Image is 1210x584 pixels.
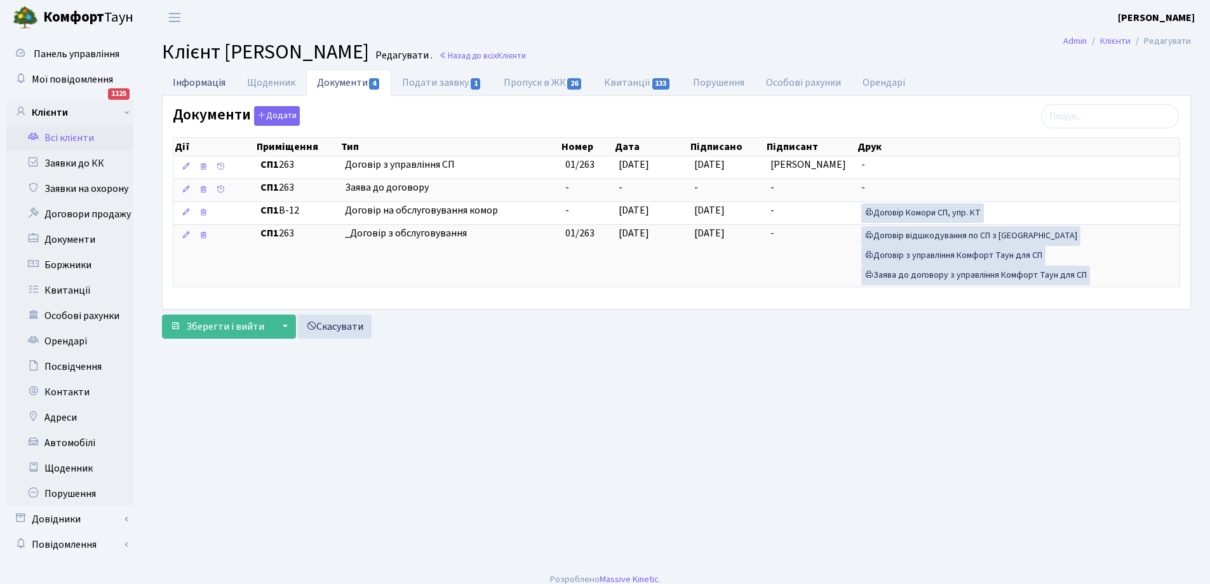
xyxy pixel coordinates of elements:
[6,100,133,125] a: Клієнти
[1118,10,1195,25] a: [PERSON_NAME]
[373,50,433,62] small: Редагувати .
[6,252,133,278] a: Боржники
[34,47,119,61] span: Панель управління
[260,158,279,172] b: СП1
[306,69,391,96] a: Документи
[32,72,113,86] span: Мої повідомлення
[619,158,649,172] span: [DATE]
[861,266,1090,285] a: Заява до договору з управління Комфорт Таун для СП
[565,203,569,217] span: -
[6,278,133,303] a: Квитанції
[6,176,133,201] a: Заявки на охорону
[186,320,264,334] span: Зберегти і вийти
[255,138,340,156] th: Приміщення
[6,151,133,176] a: Заявки до КК
[251,104,300,126] a: Додати
[1118,11,1195,25] b: [PERSON_NAME]
[694,180,698,194] span: -
[619,180,622,194] span: -
[614,138,690,156] th: Дата
[345,226,555,241] span: _Договір з обслуговування
[173,138,255,156] th: Дії
[6,430,133,456] a: Автомобілі
[13,5,38,31] img: logo.png
[1131,34,1191,48] li: Редагувати
[6,532,133,557] a: Повідомлення
[43,7,104,27] b: Комфорт
[6,354,133,379] a: Посвідчення
[565,180,569,194] span: -
[6,506,133,532] a: Довідники
[689,138,765,156] th: Підписано
[861,203,984,223] a: Договір Комори СП, упр. КТ
[260,226,279,240] b: СП1
[340,138,560,156] th: Тип
[1041,104,1179,128] input: Пошук...
[593,69,682,96] a: Квитанції
[345,158,555,172] span: Договір з управління СП
[6,379,133,405] a: Контакти
[861,158,865,172] span: -
[6,67,133,92] a: Мої повідомлення1125
[6,227,133,252] a: Документи
[765,138,856,156] th: Підписант
[345,203,555,218] span: Договір на обслуговування комор
[856,138,1180,156] th: Друк
[369,78,379,90] span: 4
[861,226,1080,246] a: Договір відшкодування по СП з [GEOGRAPHIC_DATA]
[6,329,133,354] a: Орендарі
[567,78,581,90] span: 26
[755,69,852,96] a: Особові рахунки
[682,69,755,96] a: Порушення
[260,226,335,241] span: 263
[260,180,279,194] b: СП1
[162,69,236,95] a: Інформація
[345,180,555,195] span: Заява до договору
[43,7,133,29] span: Таун
[260,203,335,218] span: В-12
[770,158,846,172] span: [PERSON_NAME]
[298,315,372,339] a: Скасувати
[770,203,774,217] span: -
[619,203,649,217] span: [DATE]
[439,50,526,62] a: Назад до всіхКлієнти
[1044,28,1210,55] nav: breadcrumb
[260,180,335,195] span: 263
[173,106,300,126] label: Документи
[260,203,279,217] b: СП1
[861,180,865,194] span: -
[852,69,916,96] a: Орендарі
[652,78,670,90] span: 133
[565,226,595,240] span: 01/263
[1100,34,1131,48] a: Клієнти
[108,88,130,100] div: 1125
[497,50,526,62] span: Клієнти
[694,203,725,217] span: [DATE]
[694,158,725,172] span: [DATE]
[236,69,306,96] a: Щоденник
[560,138,614,156] th: Номер
[619,226,649,240] span: [DATE]
[6,201,133,227] a: Договори продажу
[565,158,595,172] span: 01/263
[6,303,133,329] a: Особові рахунки
[6,481,133,506] a: Порушення
[6,125,133,151] a: Всі клієнти
[471,78,481,90] span: 1
[260,158,335,172] span: 263
[861,246,1045,266] a: Договір з управління Комфорт Таун для СП
[162,315,272,339] button: Зберегти і вийти
[391,69,492,96] a: Подати заявку
[694,226,725,240] span: [DATE]
[6,456,133,481] a: Щоденник
[493,69,593,96] a: Пропуск в ЖК
[6,41,133,67] a: Панель управління
[6,405,133,430] a: Адреси
[159,7,191,28] button: Переключити навігацію
[770,180,774,194] span: -
[254,106,300,126] button: Документи
[162,37,369,67] span: Клієнт [PERSON_NAME]
[770,226,774,240] span: -
[1063,34,1087,48] a: Admin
